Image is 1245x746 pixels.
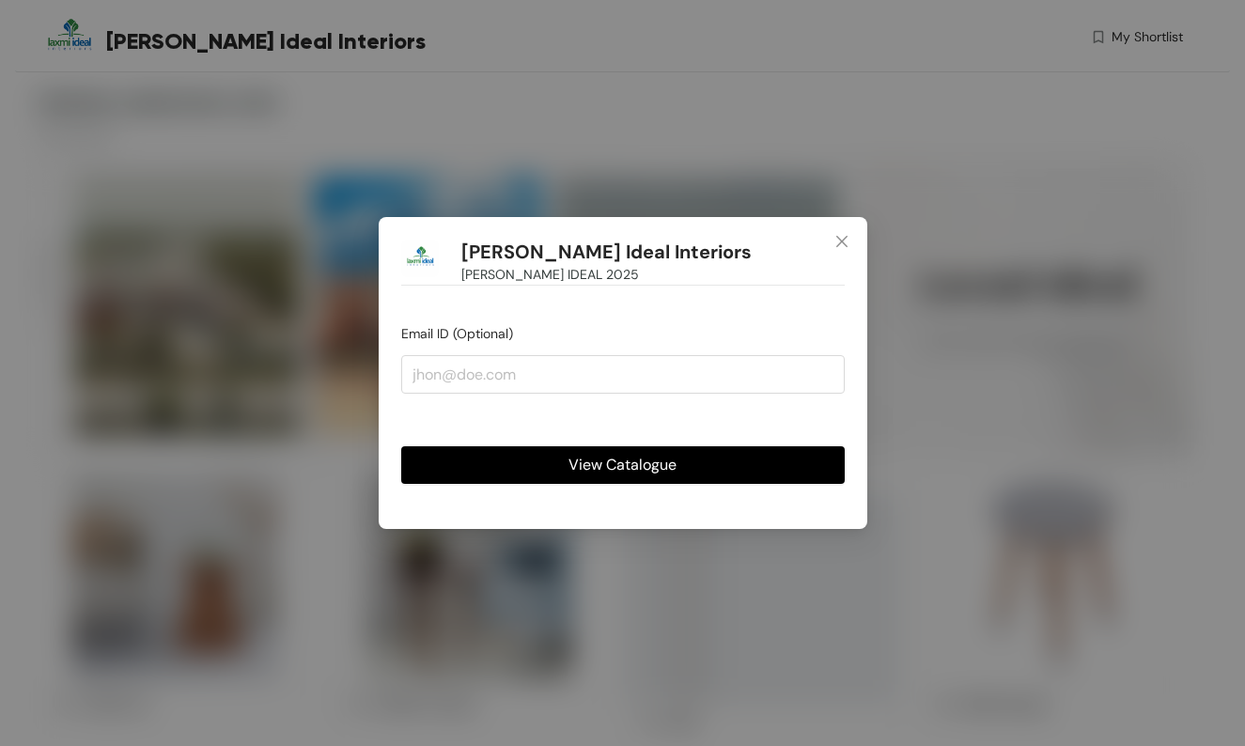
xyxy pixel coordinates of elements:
span: View Catalogue [568,453,677,476]
button: View Catalogue [401,446,845,484]
h1: [PERSON_NAME] Ideal Interiors [461,241,752,264]
span: close [834,234,849,249]
span: [PERSON_NAME] IDEAL 2025 [461,264,639,285]
button: Close [817,217,867,268]
span: Email ID (Optional) [401,325,513,342]
img: Buyer Portal [401,240,439,277]
input: jhon@doe.com [401,355,845,393]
